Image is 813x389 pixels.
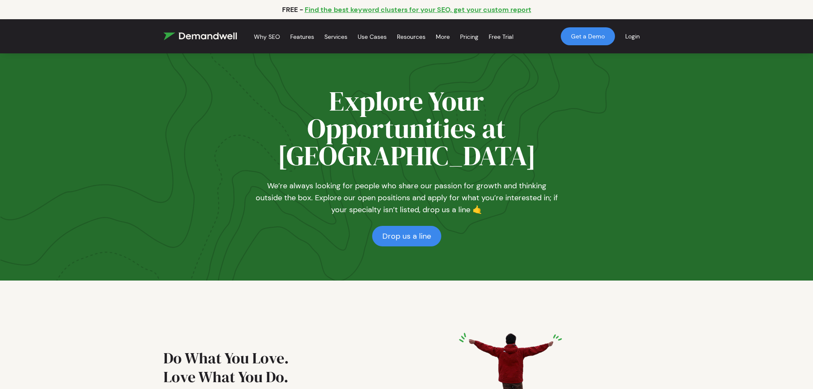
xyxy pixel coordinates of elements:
a: Resources [397,23,425,51]
a: More [436,23,450,51]
img: Demandwell Logo [163,32,237,40]
a: Services [324,23,347,51]
a: Free Trial [489,23,513,51]
a: Get a Demo [561,27,615,45]
a: Use Cases [358,23,387,51]
p: FREE - [282,5,303,14]
a: Pricing [460,23,478,51]
a: Why SEO [254,23,280,51]
a: Login [615,22,650,50]
a: Features [290,23,314,51]
h1: Explore Your Opportunities at [GEOGRAPHIC_DATA] [253,88,560,170]
a: Find the best keyword clusters for your SEO, get your custom report [305,5,531,14]
p: We’re always looking for people who share our passion for growth and thinking outside the box. Ex... [253,170,560,216]
a: Drop us a line [372,226,441,246]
